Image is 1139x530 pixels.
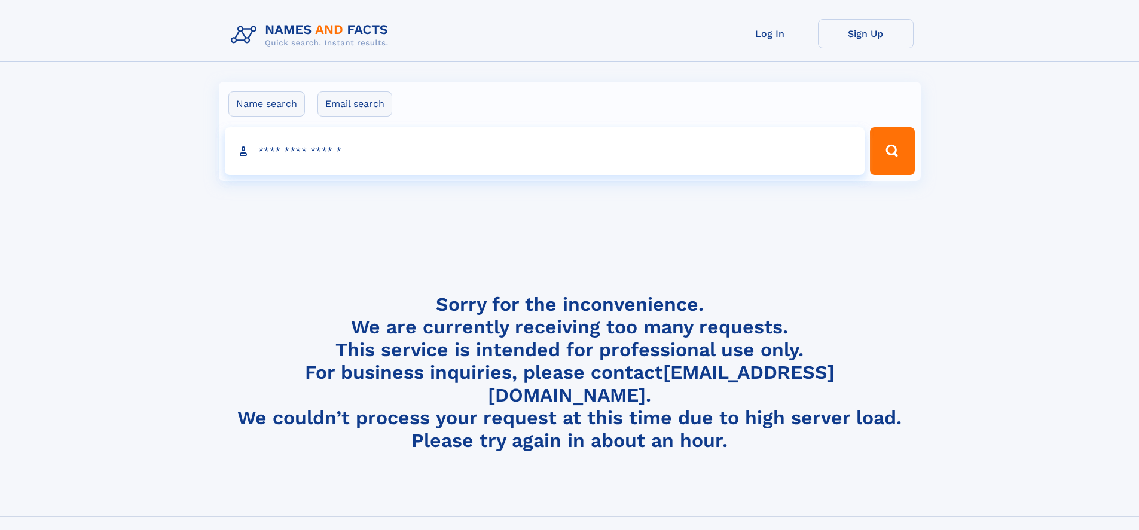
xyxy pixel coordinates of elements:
[488,361,835,406] a: [EMAIL_ADDRESS][DOMAIN_NAME]
[226,19,398,51] img: Logo Names and Facts
[226,293,914,452] h4: Sorry for the inconvenience. We are currently receiving too many requests. This service is intend...
[228,91,305,117] label: Name search
[818,19,914,48] a: Sign Up
[225,127,865,175] input: search input
[870,127,914,175] button: Search Button
[317,91,392,117] label: Email search
[722,19,818,48] a: Log In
